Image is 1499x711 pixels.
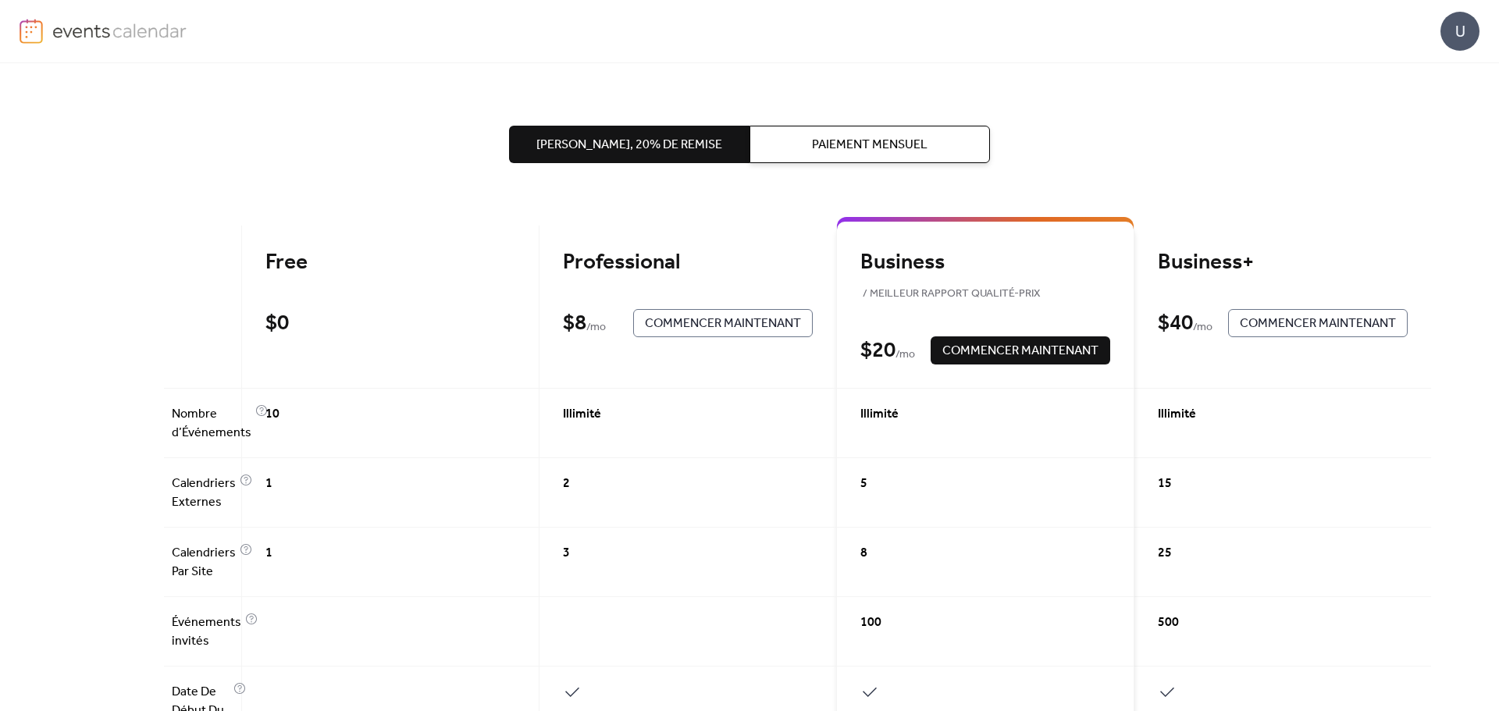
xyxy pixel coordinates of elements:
[860,475,867,493] span: 5
[563,310,586,337] div: $ 8
[1158,613,1179,632] span: 500
[860,544,867,563] span: 8
[172,544,236,581] span: Calendriers Par Site
[1158,475,1172,493] span: 15
[509,126,749,163] button: [PERSON_NAME], 20% de remise
[860,249,1110,304] div: Business
[942,342,1098,361] span: Commencer Maintenant
[1228,309,1408,337] button: Commencer Maintenant
[812,136,928,155] span: Paiement Mensuel
[172,405,251,443] span: Nombre d’Événements
[749,126,990,163] button: Paiement Mensuel
[1240,315,1396,333] span: Commencer Maintenant
[860,405,899,424] span: Illimité
[563,544,570,563] span: 3
[563,405,601,424] span: Illimité
[265,544,272,563] span: 1
[172,613,241,651] span: Événements invités
[931,336,1110,364] button: Commencer Maintenant
[265,310,289,337] div: $ 0
[563,249,813,276] div: Professional
[633,309,813,337] button: Commencer Maintenant
[20,19,43,44] img: logo
[1158,544,1172,563] span: 25
[1193,318,1212,337] span: / mo
[1158,249,1408,276] div: Business+
[586,318,606,337] span: / mo
[860,337,895,364] div: $ 20
[52,19,187,42] img: logo-type
[1158,310,1193,337] div: $ 40
[645,315,801,333] span: Commencer Maintenant
[860,613,881,632] span: 100
[1158,405,1196,424] span: Illimité
[172,475,236,512] span: Calendriers Externes
[563,475,570,493] span: 2
[265,475,272,493] span: 1
[860,285,1041,304] span: MEILLEUR RAPPORT QUALITÉ-PRIX
[895,346,915,364] span: / mo
[265,405,280,424] span: 10
[265,249,515,276] div: Free
[1440,12,1479,51] div: U
[536,136,722,155] span: [PERSON_NAME], 20% de remise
